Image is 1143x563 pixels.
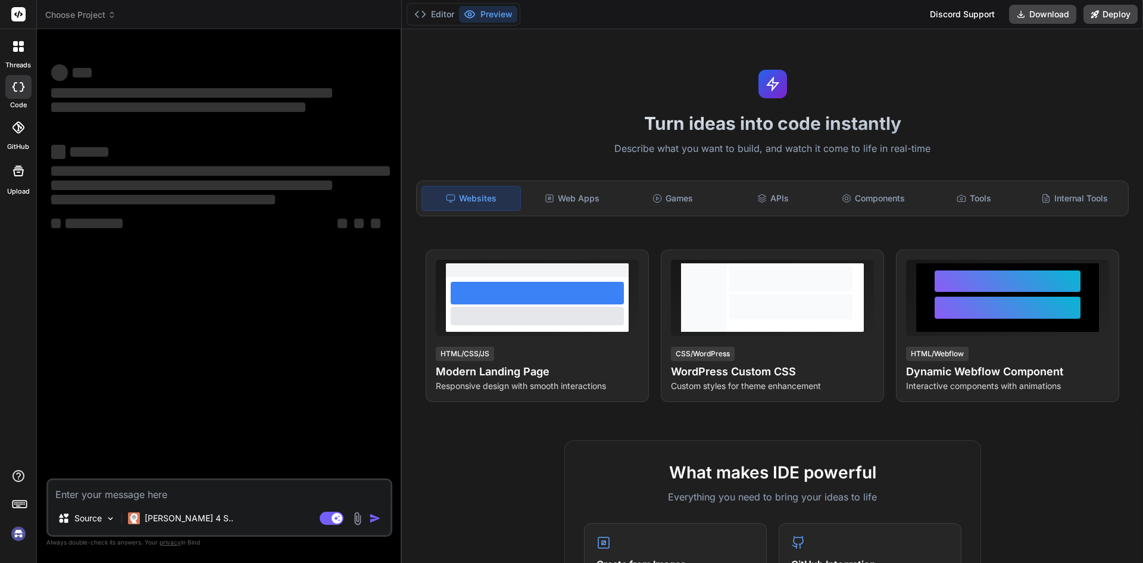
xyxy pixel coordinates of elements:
[128,512,140,524] img: Claude 4 Sonnet
[160,539,181,546] span: privacy
[351,512,364,525] img: attachment
[8,524,29,544] img: signin
[51,219,61,228] span: ‌
[51,88,332,98] span: ‌
[409,141,1136,157] p: Describe what you want to build, and watch it come to life in real-time
[923,5,1002,24] div: Discord Support
[51,166,390,176] span: ‌
[671,347,735,361] div: CSS/WordPress
[74,512,102,524] p: Source
[825,186,923,211] div: Components
[1083,5,1138,24] button: Deploy
[51,102,305,112] span: ‌
[410,6,459,23] button: Editor
[46,537,392,548] p: Always double-check its answers. Your in Bind
[671,380,874,392] p: Custom styles for theme enhancement
[1025,186,1123,211] div: Internal Tools
[584,460,961,485] h2: What makes IDE powerful
[7,186,30,197] label: Upload
[7,142,29,152] label: GitHub
[906,347,969,361] div: HTML/Webflow
[73,68,92,77] span: ‌
[51,145,65,159] span: ‌
[354,219,364,228] span: ‌
[624,186,722,211] div: Games
[51,64,68,81] span: ‌
[45,9,116,21] span: Choose Project
[523,186,622,211] div: Web Apps
[105,514,115,524] img: Pick Models
[584,490,961,504] p: Everything you need to bring your ideas to life
[436,380,639,392] p: Responsive design with smooth interactions
[906,380,1109,392] p: Interactive components with animations
[436,363,639,380] h4: Modern Landing Page
[371,219,380,228] span: ‌
[10,100,27,110] label: code
[1009,5,1076,24] button: Download
[906,363,1109,380] h4: Dynamic Webflow Component
[436,347,494,361] div: HTML/CSS/JS
[51,181,332,190] span: ‌
[70,147,108,157] span: ‌
[421,186,521,211] div: Websites
[459,6,517,23] button: Preview
[65,219,123,228] span: ‌
[145,512,233,524] p: [PERSON_NAME] 4 S..
[338,219,347,228] span: ‌
[925,186,1023,211] div: Tools
[724,186,822,211] div: APIs
[369,512,381,524] img: icon
[51,195,275,204] span: ‌
[409,113,1136,134] h1: Turn ideas into code instantly
[5,60,31,70] label: threads
[671,363,874,380] h4: WordPress Custom CSS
